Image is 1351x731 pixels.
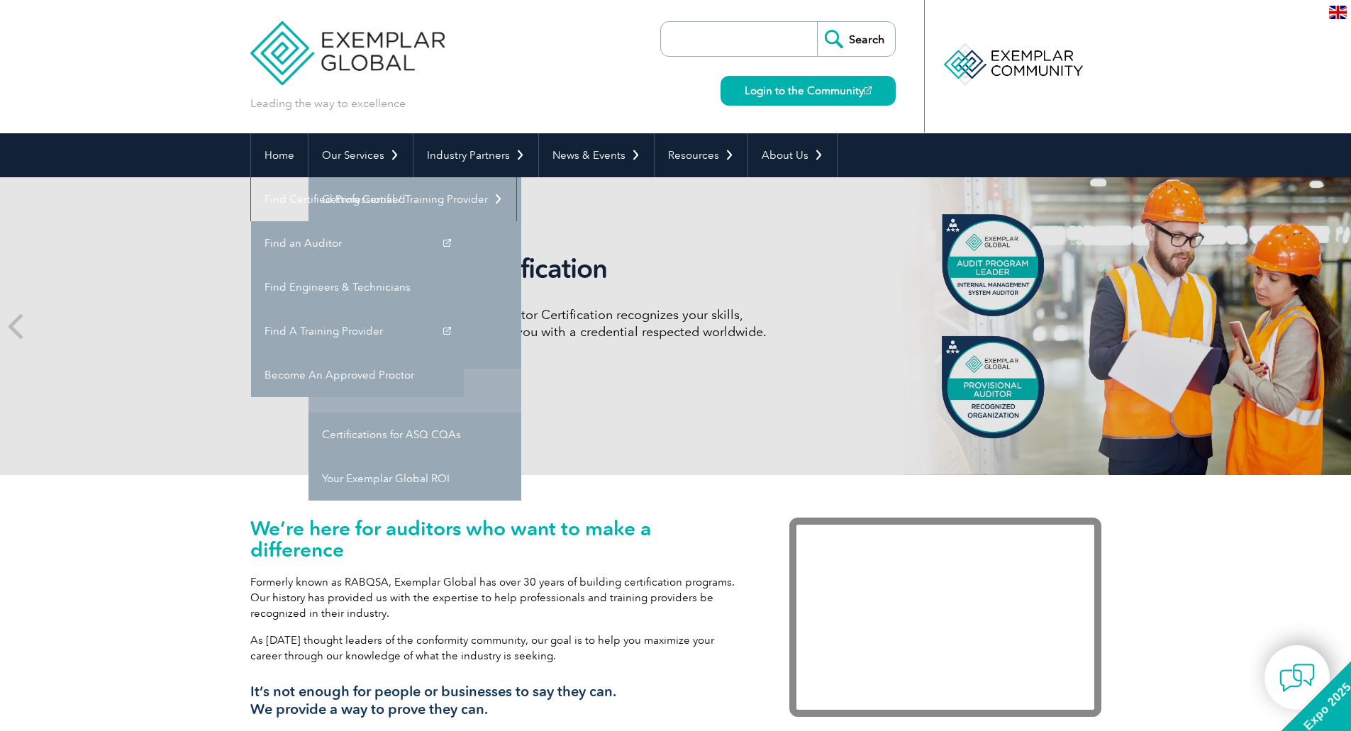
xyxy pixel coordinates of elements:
[250,632,747,664] p: As [DATE] thought leaders of the conformity community, our goal is to help you maximize your care...
[251,221,464,265] a: Find an Auditor
[1279,660,1315,696] img: contact-chat.png
[308,133,413,177] a: Our Services
[413,133,538,177] a: Industry Partners
[817,22,895,56] input: Search
[251,353,464,397] a: Become An Approved Proctor
[251,177,516,221] a: Find Certified Professional / Training Provider
[250,574,747,621] p: Formerly known as RABQSA, Exemplar Global has over 30 years of building certification programs. O...
[251,309,464,353] a: Find A Training Provider
[748,133,837,177] a: About Us
[308,457,521,501] a: Your Exemplar Global ROI
[789,518,1101,717] iframe: Exemplar Global: Working together to make a difference
[721,76,896,106] a: Login to the Community
[250,683,747,718] h3: It’s not enough for people or businesses to say they can. We provide a way to prove they can.
[250,96,406,111] p: Leading the way to excellence
[250,518,747,560] h1: We’re here for auditors who want to make a difference
[272,306,804,340] p: Discover how our redesigned Internal Auditor Certification recognizes your skills, achievements, ...
[272,252,804,285] h2: Internal Auditor Certification
[655,133,747,177] a: Resources
[539,133,654,177] a: News & Events
[864,87,872,94] img: open_square.png
[308,413,521,457] a: Certifications for ASQ CQAs
[251,133,308,177] a: Home
[251,265,464,309] a: Find Engineers & Technicians
[1329,6,1347,19] img: en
